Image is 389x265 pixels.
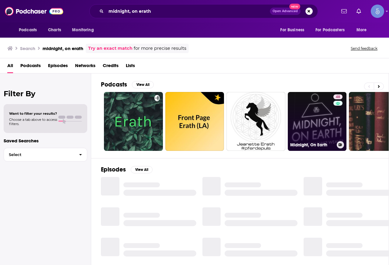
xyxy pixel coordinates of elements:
a: PodcastsView All [101,81,154,88]
h3: Midnight, On Earth [290,142,334,148]
input: Search podcasts, credits, & more... [106,6,270,16]
a: Credits [103,61,119,73]
h2: Podcasts [101,81,127,88]
h2: Filter By [4,89,87,98]
button: open menu [352,24,374,36]
a: 48Midnight, On Earth [288,92,347,151]
span: Choose a tab above to access filters. [9,117,57,126]
span: Podcasts [19,26,37,34]
img: Podchaser - Follow, Share and Rate Podcasts [5,5,63,17]
button: open menu [276,24,312,36]
span: Open Advanced [273,10,298,13]
a: Show notifications dropdown [354,6,363,16]
a: 48 [333,94,343,99]
span: Select [4,153,74,157]
a: Lists [126,61,135,73]
button: Send feedback [349,46,379,51]
span: Want to filter your results? [9,111,57,116]
a: All [7,61,13,73]
button: Select [4,148,87,161]
button: View All [132,81,154,88]
span: For Podcasters [315,26,345,34]
button: Open AdvancedNew [270,8,301,15]
h2: Episodes [101,166,126,173]
button: View All [131,166,153,173]
p: Saved Searches [4,138,87,144]
a: Show notifications dropdown [339,6,349,16]
button: open menu [15,24,45,36]
h3: Search [20,46,35,51]
span: for more precise results [134,45,186,52]
span: Monitoring [72,26,94,34]
img: User Profile [371,5,384,18]
button: open menu [68,24,102,36]
a: Charts [44,24,65,36]
span: For Business [280,26,304,34]
a: Episodes [48,61,68,73]
div: Search podcasts, credits, & more... [89,4,318,18]
a: EpisodesView All [101,166,153,173]
button: open menu [312,24,353,36]
a: Networks [75,61,95,73]
span: New [289,4,300,9]
h3: midnight, on erath [43,46,83,51]
span: More [356,26,367,34]
a: Try an exact match [88,45,133,52]
button: Show profile menu [371,5,384,18]
span: 48 [336,94,340,100]
span: Charts [48,26,61,34]
span: Logged in as Spiral5-G1 [371,5,384,18]
a: Podcasts [20,61,41,73]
